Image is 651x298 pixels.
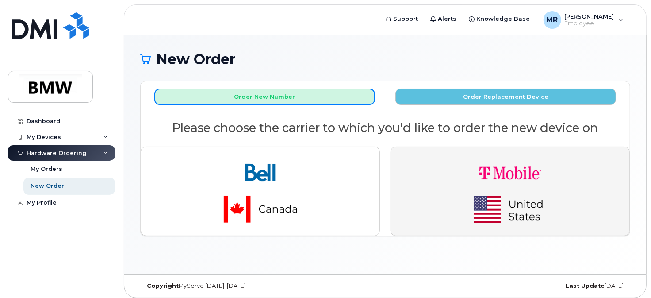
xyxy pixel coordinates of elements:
[467,283,630,290] div: [DATE]
[141,121,630,135] h2: Please choose the carrier to which you'd like to order the new device on
[140,51,630,67] h1: New Order
[448,154,572,228] img: t-mobile-78392d334a420d5b7f0e63d4fa81f6287a21d394dc80d677554bb55bbab1186f.png
[613,259,644,291] iframe: Messenger Launcher
[147,283,179,289] strong: Copyright
[199,154,322,228] img: bell-18aeeabaf521bd2b78f928a02ee3b89e57356879d39bd386a17a7cccf8069aed.png
[140,283,303,290] div: MyServe [DATE]–[DATE]
[154,89,375,105] button: Order New Number
[395,89,616,105] button: Order Replacement Device
[566,283,605,289] strong: Last Update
